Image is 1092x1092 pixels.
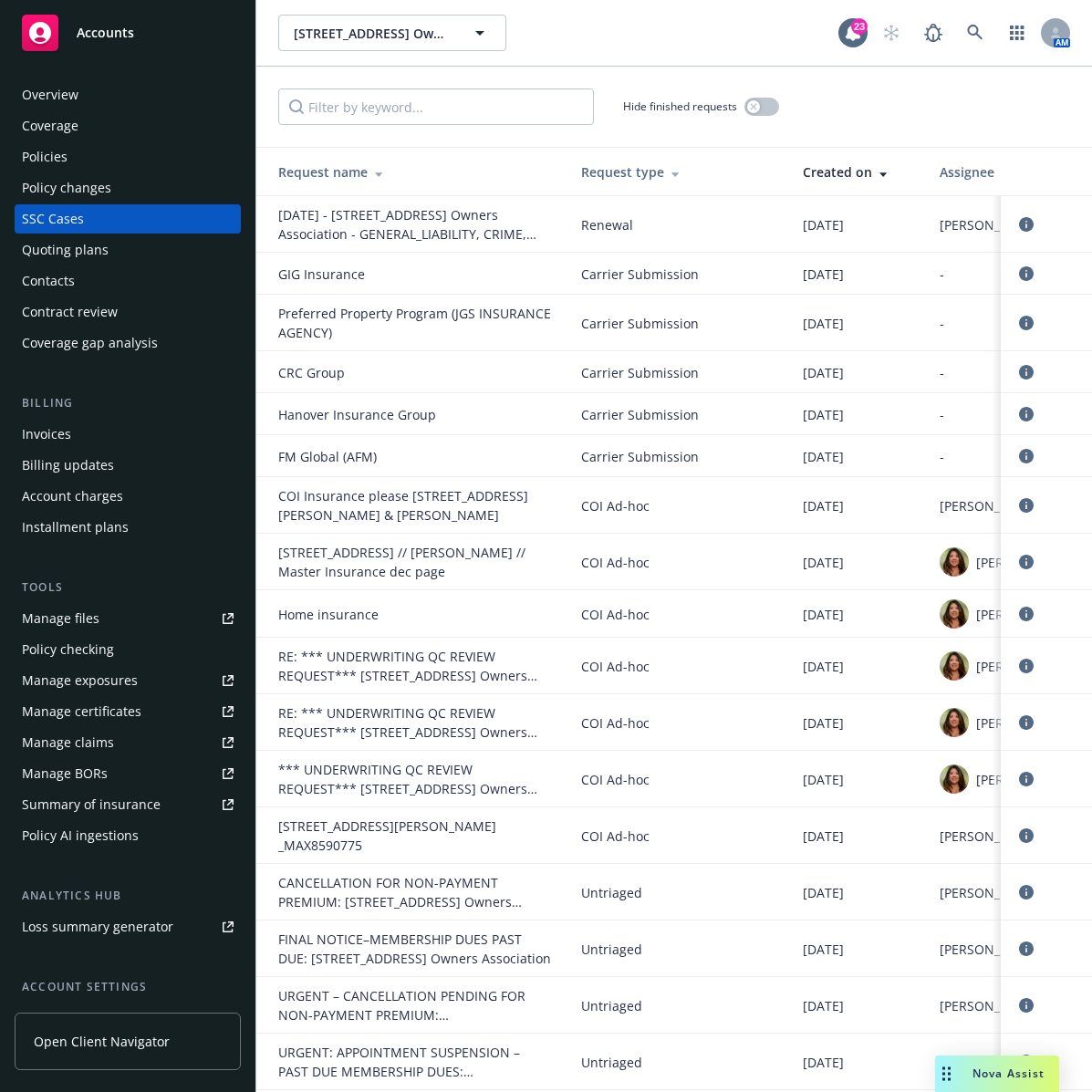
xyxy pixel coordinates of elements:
[940,827,1042,846] span: [PERSON_NAME]
[15,420,241,449] a: Invoices
[940,599,969,629] img: photo
[940,405,1078,424] div: -
[278,486,552,525] div: COI Insurance please 1400 Mission St Apt 511 SF Ca Ap 511 SF Ca 94103- Carlos & Lisette Perez
[1015,825,1037,847] a: circleInformation
[581,553,774,572] span: COI Ad-hoc
[803,996,844,1015] span: [DATE]
[22,297,118,327] div: Contract review
[22,204,84,234] div: SSC Cases
[915,15,952,51] a: Report a Bug
[278,447,552,466] div: FM Global (AFM)
[940,215,1042,234] span: [PERSON_NAME]
[803,215,844,234] span: [DATE]
[940,996,1042,1015] span: [PERSON_NAME]
[581,996,774,1015] span: Untriaged
[15,111,241,140] a: Coverage
[940,265,1078,284] div: -
[581,314,774,333] span: Carrier Submission
[935,1056,958,1092] div: Drag to move
[1015,655,1037,677] a: circleInformation
[940,314,1078,333] div: -
[15,482,241,511] a: Account charges
[803,605,844,624] span: [DATE]
[15,80,241,109] a: Overview
[803,314,844,333] span: [DATE]
[940,764,969,794] img: photo
[581,363,774,382] span: Carrier Submission
[22,821,139,850] div: Policy AI ingestions
[15,821,241,850] a: Policy AI ingestions
[976,713,1078,733] span: [PERSON_NAME]
[22,235,109,265] div: Quoting plans
[15,173,241,203] a: Policy changes
[803,447,844,466] span: [DATE]
[278,703,552,742] div: RE: *** UNDERWRITING QC REVIEW REQUEST*** 1400 Mission Street Owners Association
[22,328,158,358] div: Coverage gap analysis
[935,1056,1059,1092] button: Nova Assist
[22,697,141,726] div: Manage certificates
[22,482,123,511] div: Account charges
[873,15,910,51] a: Start snowing
[15,235,241,265] a: Quoting plans
[581,940,774,959] span: Untriaged
[294,24,452,43] span: [STREET_ADDRESS] Owners Association
[15,328,241,358] a: Coverage gap analysis
[34,1032,170,1051] span: Open Client Navigator
[940,363,1078,382] div: -
[278,543,552,581] div: 1400 Mission St #1400, SF, CA 94103 // Li Wang // Master Insurance dec page
[15,266,241,296] a: Contacts
[22,912,173,941] div: Loss summary generator
[22,142,68,172] div: Policies
[581,405,774,424] span: Carrier Submission
[940,651,969,681] img: photo
[22,666,138,695] div: Manage exposures
[278,1043,552,1081] div: URGENT: APPOINTMENT SUSPENSION – PAST DUE MEMBERSHIP DUES: 1400 Mission Street Owners Association
[22,173,111,203] div: Policy changes
[1015,213,1037,235] a: circleInformation
[1015,994,1037,1016] a: circleInformation
[22,451,114,480] div: Billing updates
[15,978,241,996] div: Account settings
[972,1066,1045,1081] span: Nova Assist
[1015,403,1037,425] a: circleInformation
[976,605,1078,624] span: [PERSON_NAME]
[940,162,1078,182] div: Assignee
[940,496,1042,515] span: [PERSON_NAME]
[1015,768,1037,790] a: circleInformation
[803,162,910,182] div: Created on
[581,657,774,676] span: COI Ad-hoc
[581,827,774,846] span: COI Ad-hoc
[803,496,844,515] span: [DATE]
[22,728,114,757] div: Manage claims
[278,816,552,855] div: 1400 Mission St_Wu, Christy _MAX8590775
[1015,312,1037,334] a: circleInformation
[15,394,241,412] div: Billing
[278,647,552,685] div: RE: *** UNDERWRITING QC REVIEW REQUEST*** 1400 Mission Street Owners Association
[278,205,552,244] div: 02/01/26 - 1400 Mission Street Owners Association - GENERAL_LIABILITY, CRIME, DIRECTORS_AND_OFFIC...
[15,7,241,58] a: Accounts
[15,204,241,234] a: SSC Cases
[15,666,241,695] a: Manage exposures
[803,363,844,382] span: [DATE]
[15,513,241,542] a: Installment plans
[278,760,552,798] div: *** UNDERWRITING QC REVIEW REQUEST*** 1400 Mission Street Owners Association
[15,912,241,941] a: Loss summary generator
[1015,494,1037,516] a: circleInformation
[278,162,552,182] div: Request name
[581,447,774,466] span: Carrier Submission
[581,162,774,182] div: Request type
[22,111,78,140] div: Coverage
[22,420,71,449] div: Invoices
[22,513,129,542] div: Installment plans
[940,1053,1042,1072] span: [PERSON_NAME]
[976,770,1078,789] span: [PERSON_NAME]
[278,15,506,51] button: [STREET_ADDRESS] Owners Association
[1015,603,1037,625] a: circleInformation
[15,697,241,726] a: Manage certificates
[803,940,844,959] span: [DATE]
[581,883,774,902] span: Untriaged
[77,26,134,40] span: Accounts
[1015,712,1037,733] a: circleInformation
[581,770,774,789] span: COI Ad-hoc
[22,790,161,819] div: Summary of insurance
